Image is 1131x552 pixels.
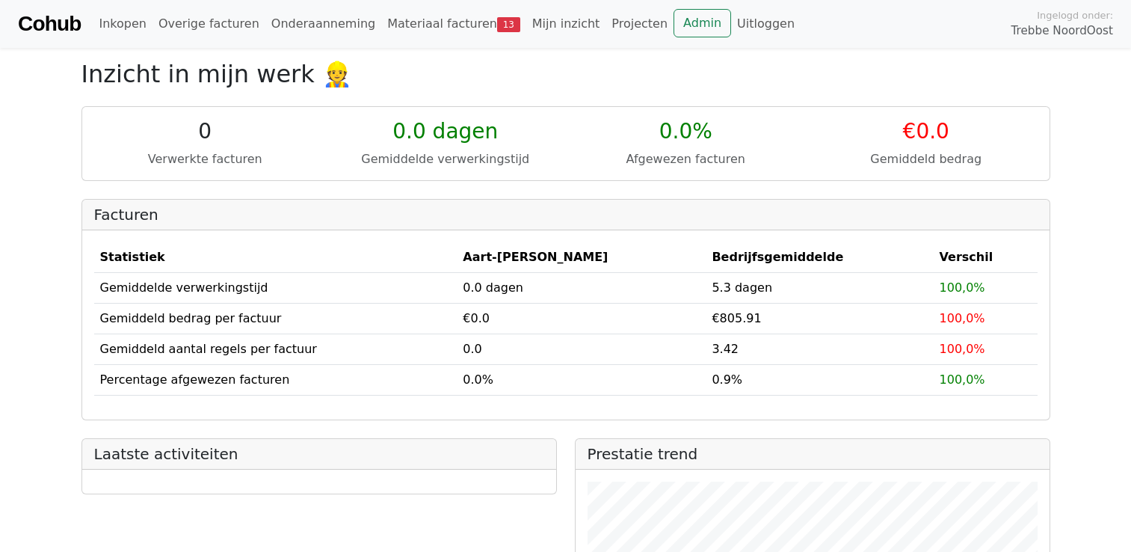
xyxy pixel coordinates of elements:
h2: Prestatie trend [588,445,1038,463]
th: Bedrijfsgemiddelde [706,242,933,273]
th: Aart-[PERSON_NAME] [457,242,706,273]
span: 100,0% [940,280,985,295]
td: Gemiddeld aantal regels per factuur [94,334,457,364]
div: Afgewezen facturen [575,150,798,168]
td: 0.0 dagen [457,272,706,303]
td: 5.3 dagen [706,272,933,303]
span: Ingelogd onder: [1037,8,1113,22]
span: 100,0% [940,311,985,325]
a: Inkopen [93,9,152,39]
div: Verwerkte facturen [94,150,317,168]
td: 0.9% [706,364,933,395]
a: Onderaanneming [265,9,381,39]
span: Trebbe NoordOost [1011,22,1113,40]
h2: Laatste activiteiten [94,445,544,463]
td: Gemiddeld bedrag per factuur [94,303,457,334]
th: Statistiek [94,242,457,273]
div: Gemiddeld bedrag [815,150,1038,168]
a: Materiaal facturen13 [381,9,526,39]
div: Gemiddelde verwerkingstijd [334,150,557,168]
div: €0.0 [815,119,1038,144]
td: 3.42 [706,334,933,364]
td: Percentage afgewezen facturen [94,364,457,395]
span: 100,0% [940,342,985,356]
th: Verschil [934,242,1038,273]
a: Overige facturen [152,9,265,39]
span: 13 [497,17,520,32]
h2: Inzicht in mijn werk 👷 [81,60,1050,88]
td: 0.0 [457,334,706,364]
td: 0.0% [457,364,706,395]
td: €805.91 [706,303,933,334]
td: Gemiddelde verwerkingstijd [94,272,457,303]
td: €0.0 [457,303,706,334]
span: 100,0% [940,372,985,387]
div: 0.0% [575,119,798,144]
a: Uitloggen [731,9,801,39]
a: Projecten [605,9,674,39]
a: Mijn inzicht [526,9,606,39]
div: 0.0 dagen [334,119,557,144]
a: Cohub [18,6,81,42]
h2: Facturen [94,206,1038,224]
a: Admin [674,9,731,37]
div: 0 [94,119,317,144]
